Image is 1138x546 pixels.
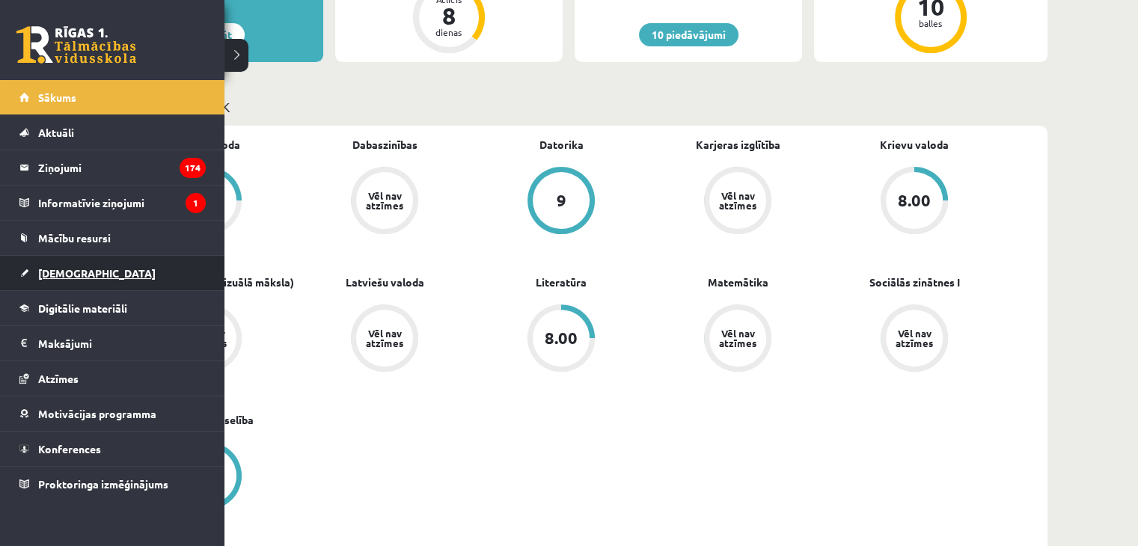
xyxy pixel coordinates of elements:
[38,477,168,491] span: Proktoringa izmēģinājums
[717,191,759,210] div: Vēl nav atzīmes
[38,150,206,185] legend: Ziņojumi
[19,326,206,361] a: Maksājumi
[38,407,156,420] span: Motivācijas programma
[19,80,206,114] a: Sākums
[19,115,206,150] a: Aktuāli
[696,137,780,153] a: Karjeras izglītība
[473,167,649,237] a: 9
[539,137,584,153] a: Datorika
[180,158,206,178] i: 174
[908,19,953,28] div: balles
[38,126,74,139] span: Aktuāli
[38,266,156,280] span: [DEMOGRAPHIC_DATA]
[649,304,826,375] a: Vēl nav atzīmes
[19,185,206,220] a: Informatīvie ziņojumi1
[38,372,79,385] span: Atzīmes
[19,361,206,396] a: Atzīmes
[352,137,417,153] a: Dabaszinības
[296,304,473,375] a: Vēl nav atzīmes
[826,304,1003,375] a: Vēl nav atzīmes
[649,167,826,237] a: Vēl nav atzīmes
[19,256,206,290] a: [DEMOGRAPHIC_DATA]
[717,328,759,348] div: Vēl nav atzīmes
[186,193,206,213] i: 1
[19,150,206,185] a: Ziņojumi174
[38,442,101,455] span: Konferences
[473,304,649,375] a: 8.00
[880,137,949,153] a: Krievu valoda
[19,221,206,255] a: Mācību resursi
[364,191,406,210] div: Vēl nav atzīmes
[639,23,738,46] a: 10 piedāvājumi
[19,396,206,431] a: Motivācijas programma
[19,432,206,466] a: Konferences
[708,274,768,290] a: Matemātika
[96,96,1041,117] p: Mācību plāns 11.b2 JK
[364,328,406,348] div: Vēl nav atzīmes
[826,167,1003,237] a: 8.00
[19,291,206,325] a: Digitālie materiāli
[16,26,136,64] a: Rīgas 1. Tālmācības vidusskola
[19,467,206,501] a: Proktoringa izmēģinājums
[38,231,111,245] span: Mācību resursi
[536,274,587,290] a: Literatūra
[893,328,935,348] div: Vēl nav atzīmes
[38,326,206,361] legend: Maksājumi
[346,274,424,290] a: Latviešu valoda
[426,28,471,37] div: dienas
[38,185,206,220] legend: Informatīvie ziņojumi
[38,91,76,104] span: Sākums
[38,301,127,315] span: Digitālie materiāli
[426,4,471,28] div: 8
[557,192,566,209] div: 9
[545,330,578,346] div: 8.00
[898,192,931,209] div: 8.00
[296,167,473,237] a: Vēl nav atzīmes
[869,274,960,290] a: Sociālās zinātnes I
